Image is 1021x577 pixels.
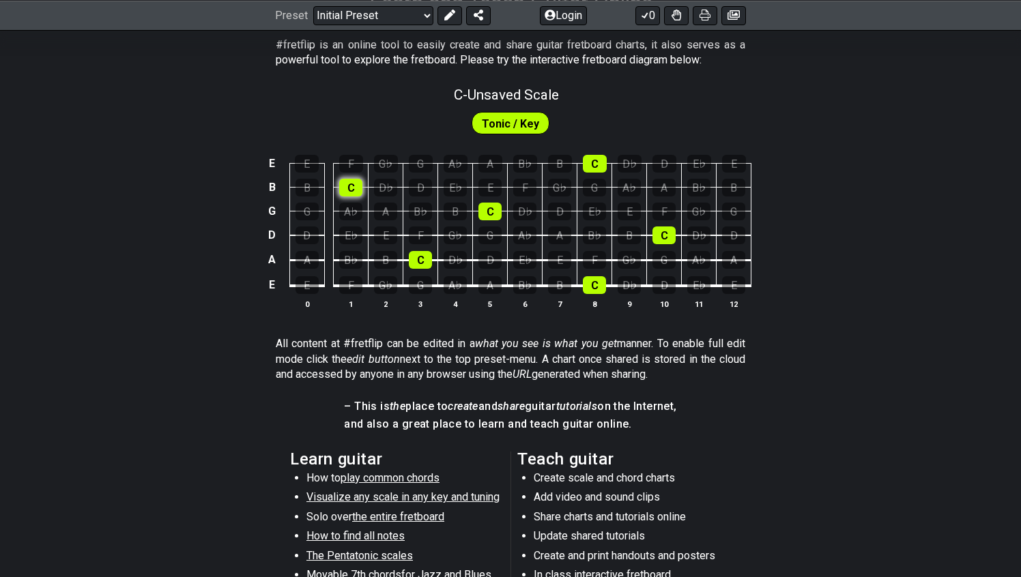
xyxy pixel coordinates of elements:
div: G [583,179,606,196]
span: How to find all notes [306,529,405,542]
div: A [374,203,397,220]
div: D [296,226,319,244]
span: The Pentatonic scales [306,549,413,562]
div: A♭ [618,179,641,196]
th: 6 [508,297,543,311]
div: G♭ [374,276,397,294]
span: play common chords [341,471,440,484]
div: C [339,179,362,196]
div: E♭ [687,276,710,294]
em: the [390,400,405,413]
th: 12 [717,297,751,311]
div: E♭ [513,251,536,269]
div: C [583,155,607,173]
div: D [409,179,432,196]
div: B [296,179,319,196]
th: 10 [647,297,682,311]
th: 1 [334,297,369,311]
div: F [339,276,362,294]
th: 5 [473,297,508,311]
div: B [548,155,572,173]
li: Share charts and tutorials online [534,509,728,529]
h2: Learn guitar [290,452,504,467]
h2: Teach guitar [517,452,731,467]
div: B [548,276,571,294]
div: E♭ [583,203,606,220]
span: the entire fretboard [352,510,444,523]
p: All content at #fretflip can be edited in a manner. To enable full edit mode click the next to th... [276,336,745,382]
td: E [264,272,281,298]
th: 3 [403,297,438,311]
td: E [264,151,281,175]
div: G♭ [618,251,641,269]
td: A [264,247,281,272]
div: A♭ [444,155,468,173]
em: share [498,400,525,413]
div: B [374,251,397,269]
div: B [722,179,745,196]
div: E♭ [687,155,711,173]
div: G [409,155,433,173]
td: B [264,175,281,199]
li: Create and print handouts and posters [534,548,728,567]
div: D [548,203,571,220]
th: 9 [612,297,647,311]
div: G♭ [687,203,710,220]
div: A [548,226,571,244]
div: B [618,226,641,244]
div: A♭ [339,203,362,220]
em: tutorials [556,400,598,413]
div: G [652,251,676,269]
select: Preset [313,5,433,25]
h4: and also a great place to learn and teach guitar online. [344,417,676,432]
div: A [722,251,745,269]
th: 2 [369,297,403,311]
div: B♭ [409,203,432,220]
div: F [409,226,432,244]
button: Edit Preset [437,5,462,25]
button: Login [540,5,587,25]
li: Solo over [306,509,501,529]
th: 11 [682,297,717,311]
td: D [264,223,281,248]
div: D♭ [618,276,641,294]
p: #fretflip is an online tool to easily create and share guitar fretboard charts, it also serves as... [276,38,745,68]
div: D♭ [444,251,467,269]
li: How to [306,471,501,490]
div: D [478,251,502,269]
button: Toggle Dexterity for all fretkits [664,5,689,25]
div: G [409,276,432,294]
div: A [296,251,319,269]
div: E [722,276,745,294]
div: F [583,251,606,269]
button: Create image [721,5,746,25]
div: B♭ [583,226,606,244]
th: 0 [289,297,324,311]
div: E♭ [444,179,467,196]
div: D♭ [687,226,710,244]
div: A [478,276,502,294]
em: URL [513,368,532,381]
div: F [513,179,536,196]
th: 4 [438,297,473,311]
div: A♭ [444,276,467,294]
div: B♭ [513,155,537,173]
div: E [374,226,397,244]
div: D [722,226,745,244]
div: G [722,203,745,220]
li: Create scale and chord charts [534,471,728,490]
div: G♭ [548,179,571,196]
button: Print [693,5,717,25]
div: C [583,276,606,294]
div: E [618,203,641,220]
div: B [444,203,467,220]
em: edit button [347,353,399,366]
div: D [652,155,676,173]
div: B♭ [513,276,536,294]
div: B♭ [687,179,710,196]
div: F [652,203,676,220]
div: C [409,251,432,269]
div: A♭ [513,226,536,244]
em: create [448,400,478,413]
td: G [264,199,281,223]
